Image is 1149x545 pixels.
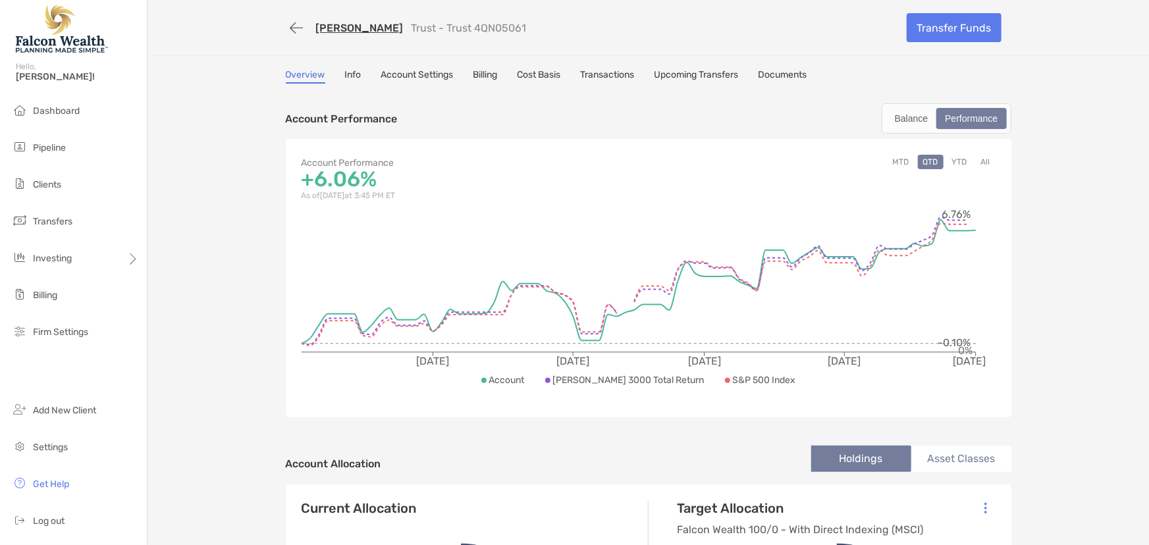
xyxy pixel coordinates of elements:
button: All [976,155,996,169]
img: dashboard icon [12,102,28,118]
img: investing icon [12,249,28,265]
tspan: [DATE] [953,355,986,367]
a: Transactions [581,69,635,84]
img: get-help icon [12,475,28,491]
a: Account Settings [381,69,454,84]
img: billing icon [12,286,28,302]
div: Performance [938,109,1005,128]
img: transfers icon [12,213,28,228]
img: Falcon Wealth Planning Logo [16,5,108,53]
tspan: [DATE] [828,355,861,367]
p: Trust - Trust 4QN05061 [412,22,527,34]
a: Billing [473,69,498,84]
span: [PERSON_NAME]! [16,71,139,82]
tspan: [DATE] [416,355,449,367]
tspan: 0% [958,344,973,357]
span: Clients [33,179,61,190]
h4: Current Allocation [302,500,417,516]
span: Settings [33,442,68,453]
button: QTD [918,155,944,169]
p: S&P 500 Index [732,372,795,388]
tspan: 6.76% [942,208,971,221]
p: Account Performance [286,111,398,127]
button: YTD [947,155,973,169]
img: Icon List Menu [984,502,987,514]
p: As of [DATE] at 3:45 PM ET [302,188,649,204]
a: Upcoming Transfers [655,69,739,84]
button: MTD [888,155,915,169]
a: Overview [286,69,325,84]
li: Holdings [811,446,911,472]
div: segmented control [882,103,1011,134]
a: Documents [759,69,807,84]
img: pipeline icon [12,139,28,155]
img: clients icon [12,176,28,192]
tspan: -0.10% [938,336,971,349]
div: Balance [888,109,936,128]
a: Info [345,69,361,84]
span: Get Help [33,479,69,490]
span: Add New Client [33,405,96,416]
p: +6.06% [302,171,649,188]
li: Asset Classes [911,446,1011,472]
a: Cost Basis [518,69,561,84]
p: Account [489,372,524,388]
span: Dashboard [33,105,80,117]
h4: Account Allocation [286,457,381,470]
span: Log out [33,515,65,527]
h4: Target Allocation [678,500,924,516]
span: Firm Settings [33,326,88,338]
span: Billing [33,290,57,301]
a: [PERSON_NAME] [316,22,404,34]
img: settings icon [12,438,28,454]
img: firm-settings icon [12,323,28,339]
img: add_new_client icon [12,402,28,417]
p: Falcon Wealth 100/0 - With Direct Indexing (MSCI) [678,521,924,538]
span: Transfers [33,216,72,227]
p: Account Performance [302,155,649,171]
a: Transfer Funds [907,13,1002,42]
img: logout icon [12,512,28,528]
tspan: [DATE] [687,355,720,367]
p: [PERSON_NAME] 3000 Total Return [552,372,704,388]
span: Investing [33,253,72,264]
tspan: [DATE] [556,355,589,367]
span: Pipeline [33,142,66,153]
